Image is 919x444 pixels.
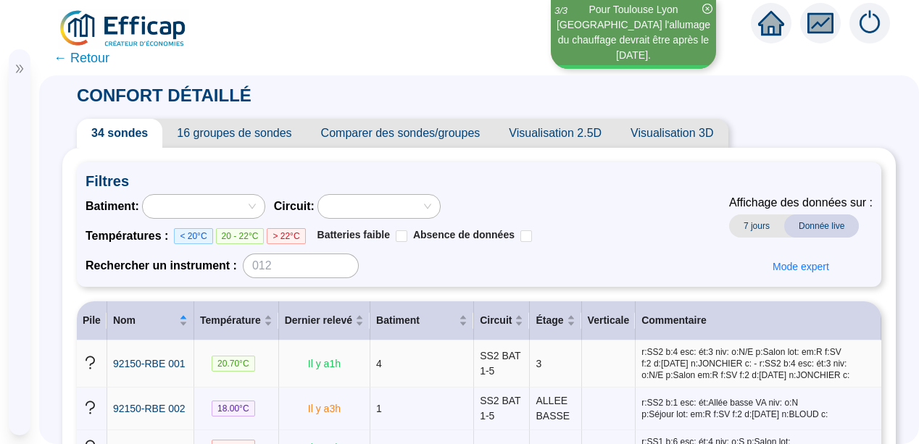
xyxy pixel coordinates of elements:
span: 20 - 22°C [216,228,265,244]
a: 92150-RBE 001 [113,356,186,372]
span: 20.70 °C [212,356,255,372]
span: 18.00 °C [212,401,255,416]
span: Absence de données [413,229,515,240]
span: 4 [376,358,382,369]
span: SS2 BAT 1-5 [480,395,520,422]
i: 3 / 3 [554,5,567,16]
input: 012 [243,254,359,278]
span: Filtres [86,171,873,191]
span: 7 jours [729,214,784,238]
span: ← Retour [54,48,109,68]
span: home [758,10,784,36]
span: 3 [536,358,541,369]
th: Commentaire [636,301,881,340]
span: Comparer des sondes/groupes [307,119,495,148]
span: Mode expert [773,259,829,275]
button: Mode expert [761,255,841,278]
span: r:SS2 b:4 esc: ét:3 niv: o:N/E p:Salon lot: em:R f:SV f:2 d:[DATE] n:JONCHIER c: - r:SS2 b:4 esc:... [641,346,876,381]
span: SS2 BAT 1-5 [480,350,520,377]
span: r:SS2 b:1 esc: ét:Allée basse VA niv: o:N p:Séjour lot: em:R f:SV f:2 d:[DATE] n:BLOUD c: [641,397,876,420]
span: Batiment [376,313,456,328]
span: Il y a 3 h [308,403,341,414]
span: double-right [14,64,25,74]
th: Circuit [474,301,530,340]
span: Rechercher un instrument : [86,257,237,275]
span: ALLEE BASSE [536,395,570,422]
div: Pour Toulouse Lyon [GEOGRAPHIC_DATA] l'allumage du chauffage devrait être après le [DATE]. [553,2,714,63]
span: question [83,355,98,370]
span: Donnée live [784,214,859,238]
span: Dernier relevé [285,313,352,328]
span: Nom [113,313,176,328]
th: Verticale [582,301,636,340]
span: 16 groupes de sondes [162,119,306,148]
span: Circuit : [274,198,315,215]
th: Nom [107,301,194,340]
span: Il y a 1 h [308,358,341,369]
span: Température [200,313,261,328]
span: 92150-RBE 001 [113,358,186,369]
span: question [83,400,98,415]
a: 92150-RBE 002 [113,401,186,416]
th: Dernier relevé [279,301,370,340]
span: fund [807,10,833,36]
span: Étage [536,313,563,328]
span: < 20°C [174,228,212,244]
th: Batiment [370,301,474,340]
span: close-circle [702,4,712,14]
span: 1 [376,403,382,414]
span: Visualisation 3D [616,119,728,148]
span: CONFORT DÉTAILLÉ [62,85,266,105]
span: 92150-RBE 002 [113,403,186,414]
span: Batteries faible [317,229,390,240]
span: Affichage des données sur : [729,194,873,211]
th: Température [194,301,279,340]
span: Circuit [480,313,512,328]
span: Batiment : [86,198,139,215]
th: Étage [530,301,581,340]
span: Températures : [86,227,174,245]
img: efficap energie logo [58,9,189,49]
span: Visualisation 2.5D [494,119,616,148]
span: > 22°C [267,228,305,244]
span: 34 sondes [77,119,162,148]
img: alerts [849,3,890,43]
